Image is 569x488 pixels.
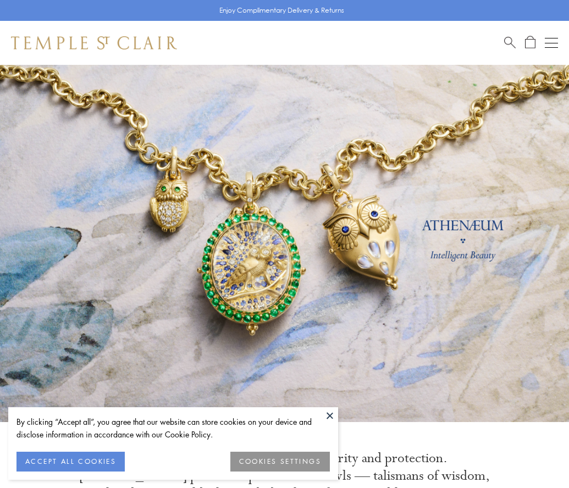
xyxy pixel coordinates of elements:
[525,36,535,49] a: Open Shopping Bag
[545,36,558,49] button: Open navigation
[11,36,177,49] img: Temple St. Clair
[230,452,330,472] button: COOKIES SETTINGS
[16,452,125,472] button: ACCEPT ALL COOKIES
[16,415,330,441] div: By clicking “Accept all”, you agree that our website can store cookies on your device and disclos...
[219,5,344,16] p: Enjoy Complimentary Delivery & Returns
[504,36,516,49] a: Search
